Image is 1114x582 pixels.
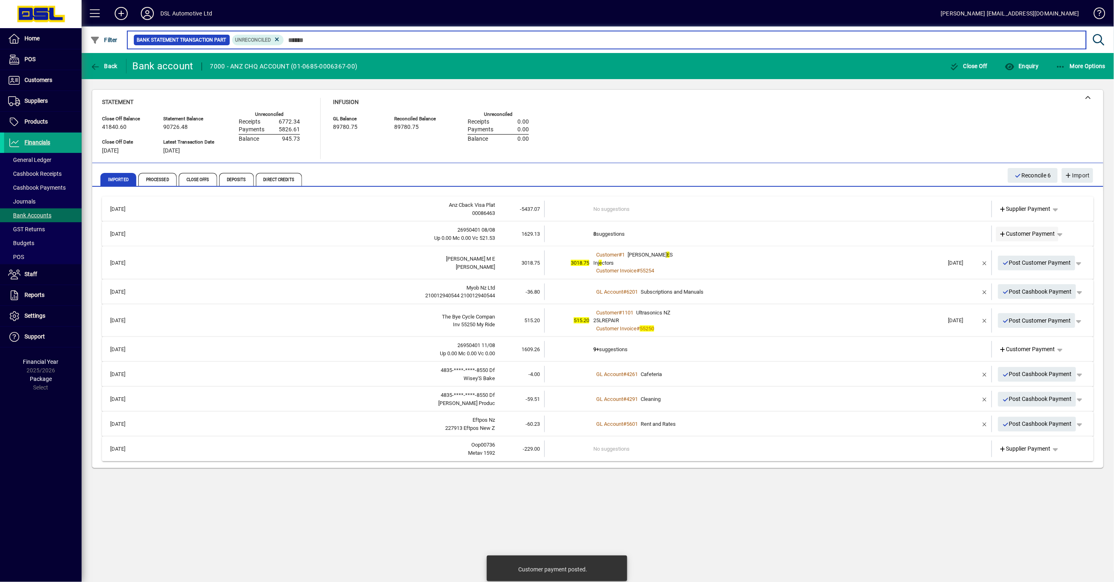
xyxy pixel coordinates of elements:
[8,240,34,246] span: Budgets
[24,35,40,42] span: Home
[517,136,529,142] span: 0.00
[23,358,59,365] span: Financial Year
[571,260,589,266] span: 3018.75
[593,226,944,242] td: suggestions
[163,148,180,154] span: [DATE]
[626,289,638,295] span: 6201
[394,116,443,122] span: Reconciled Balance
[574,317,589,323] span: 515.20
[979,393,992,406] button: Remove
[106,283,144,300] td: [DATE]
[144,234,495,242] div: Up 0.00 Mc 0.00 Vc 521.53
[102,221,1094,246] mat-expansion-panel-header: [DATE]26950401 08/08Up 0.00 Mc 0.00 Vc 521.531629.138suggestionsCustomer Payment
[4,91,82,111] a: Suppliers
[619,310,622,316] span: #
[998,367,1076,382] button: Post Cashbook Payment
[255,112,284,117] label: Unreconciled
[593,420,641,428] a: GL Account#5601
[24,312,45,319] span: Settings
[235,37,271,43] span: Unreconciled
[102,139,151,145] span: Close Off Date
[593,346,599,352] b: 9+
[144,399,495,407] div: Clark Produc
[4,250,82,264] a: POS
[593,440,944,457] td: No suggestions
[1002,417,1072,431] span: Post Cashbook Payment
[106,440,144,457] td: [DATE]
[593,266,657,275] a: Customer Invoice#55254
[622,252,625,258] span: 1
[593,370,641,378] a: GL Account#4261
[979,314,992,327] button: Remove
[1002,367,1072,381] span: Post Cashbook Payment
[102,148,119,154] span: [DATE]
[4,181,82,195] a: Cashbook Payments
[106,226,144,242] td: [DATE]
[24,118,48,125] span: Products
[106,341,144,358] td: [DATE]
[622,310,633,316] span: 1101
[163,116,214,122] span: Statement Balance
[996,342,1059,357] a: Customer Payment
[144,350,495,358] div: Up 0.00 Mc 0.00 Vc 0.00
[138,173,177,186] span: Processed
[333,124,357,131] span: 89780.75
[641,371,662,377] span: Cafeteria
[144,374,495,383] div: Wisey'S Bake
[8,254,24,260] span: POS
[30,376,52,382] span: Package
[8,184,66,191] span: Cashbook Payments
[529,371,540,377] span: -4.00
[24,56,36,62] span: POS
[90,63,118,69] span: Back
[1002,314,1072,328] span: Post Customer Payment
[517,119,529,125] span: 0.00
[996,442,1054,456] a: Supplier Payment
[596,252,619,258] span: Customer
[522,346,540,352] span: 1609.26
[998,284,1076,299] button: Post Cashbook Payment
[1054,59,1108,73] button: More Options
[999,345,1056,354] span: Customer Payment
[641,421,676,427] span: Rent and Rates
[640,268,654,274] span: 55254
[1087,2,1104,28] a: Knowledge Base
[593,308,636,317] a: Customer#1101
[468,126,493,133] span: Payments
[517,126,529,133] span: 0.00
[137,36,226,44] span: Bank Statement Transaction Part
[179,173,217,186] span: Close Offs
[102,337,1094,362] mat-expansion-panel-header: [DATE]26950401 11/08Up 0.00 Mc 0.00 Vc 0.001609.269+suggestionsCustomer Payment
[996,227,1059,241] a: Customer Payment
[108,6,134,21] button: Add
[4,112,82,132] a: Products
[998,392,1076,407] button: Post Cashbook Payment
[102,412,1094,436] mat-expansion-panel-header: [DATE]Eftpos Nz227913 Eftpos New Z-60.23GL Account#5601Rent and RatesPost Cashbook Payment
[144,255,495,263] div: Poole M E
[637,268,640,274] span: #
[979,257,992,270] button: Remove
[102,304,1094,337] mat-expansion-panel-header: [DATE]The Bye Cycle CompanInv 55250 My Ride515.20515.20Customer#1101Ultrasonics NZ25LREPAIRCustom...
[1003,59,1041,73] button: Enquiry
[4,153,82,167] a: General Ledger
[4,236,82,250] a: Budgets
[484,112,513,117] label: Unreconciled
[1014,169,1051,182] span: Reconcile 6
[4,167,82,181] a: Cashbook Receipts
[279,126,300,133] span: 5826.61
[144,424,495,432] div: 227913 Eftpos New Z
[998,417,1076,432] button: Post Cashbook Payment
[102,246,1094,279] mat-expansion-panel-header: [DATE][PERSON_NAME] M E[PERSON_NAME]3018.753018.75Customer#1[PERSON_NAME]ESInjectorsCustomer Invo...
[636,310,670,316] span: Ultrasonics NZ
[163,139,214,145] span: Latest Transaction Date
[525,317,540,323] span: 515.20
[102,124,126,131] span: 41840.60
[88,33,120,47] button: Filter
[144,321,495,329] div: Inv 55250 My Ride
[24,139,50,146] span: Financials
[102,197,1094,221] mat-expansion-panel-header: [DATE]Anz Cback Visa Plat00086463-5437.07No suggestionsSupplier Payment
[4,285,82,305] a: Reports
[593,288,641,296] a: GL Account#6201
[637,325,640,332] span: #
[102,387,1094,412] mat-expansion-panel-header: [DATE]4835-****-****-8550 Df[PERSON_NAME] Produc-59.51GL Account#4291CleaningPost Cashbook Payment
